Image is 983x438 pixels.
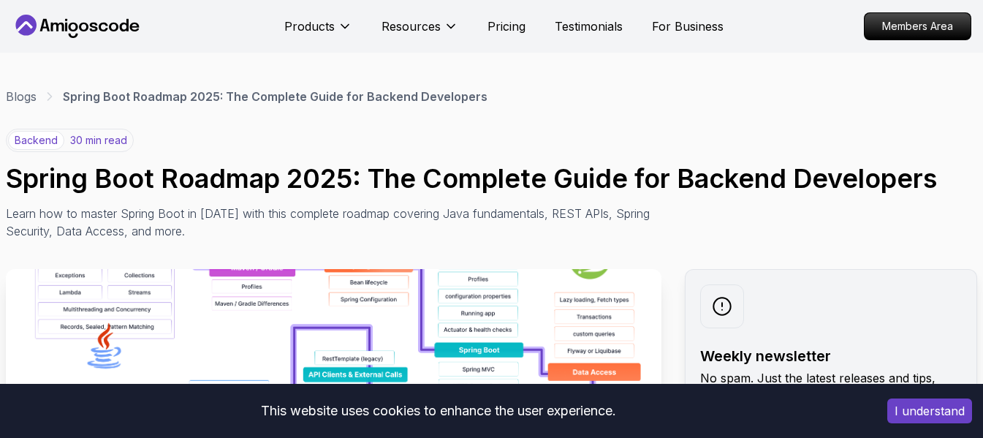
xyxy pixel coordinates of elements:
h1: Spring Boot Roadmap 2025: The Complete Guide for Backend Developers [6,164,977,193]
a: Testimonials [555,18,623,35]
button: Resources [382,18,458,47]
a: For Business [652,18,724,35]
p: backend [8,131,64,150]
p: Resources [382,18,441,35]
p: Products [284,18,335,35]
p: 30 min read [70,133,127,148]
a: Pricing [487,18,525,35]
button: Products [284,18,352,47]
button: Accept cookies [887,399,972,423]
a: Blogs [6,88,37,105]
p: Spring Boot Roadmap 2025: The Complete Guide for Backend Developers [63,88,487,105]
h2: Weekly newsletter [700,346,962,366]
p: Learn how to master Spring Boot in [DATE] with this complete roadmap covering Java fundamentals, ... [6,205,661,240]
p: Members Area [865,13,971,39]
a: Members Area [864,12,971,40]
div: This website uses cookies to enhance the user experience. [11,395,865,427]
p: No spam. Just the latest releases and tips, interesting articles, and exclusive interviews in you... [700,369,962,422]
